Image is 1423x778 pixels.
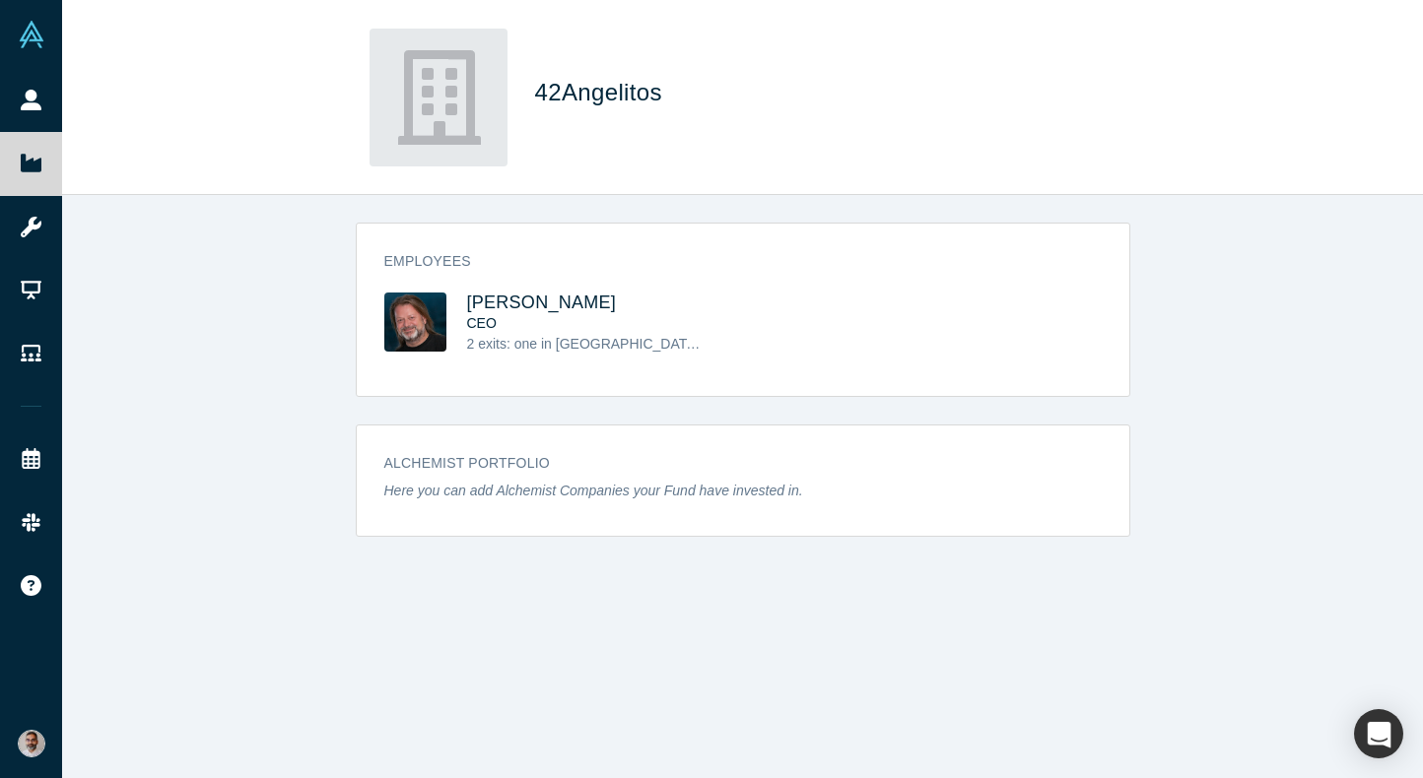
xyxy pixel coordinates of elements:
a: [PERSON_NAME] [467,292,617,312]
img: Chris H. Leeb's Profile Image [384,292,446,352]
h3: Employees [384,251,1074,272]
img: Gotam Bhardwaj's Account [18,730,45,757]
p: Here you can add Alchemist Companies your Fund have invested in. [384,481,1102,501]
span: 2 exits: one in [GEOGRAPHIC_DATA], one in [GEOGRAPHIC_DATA] [467,336,893,352]
img: 42Angelitos's Logo [370,29,508,166]
span: CEO [467,315,497,331]
img: Alchemist Vault Logo [18,21,45,48]
h3: Alchemist Portfolio [384,453,1074,474]
span: 42Angelitos [535,79,669,105]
